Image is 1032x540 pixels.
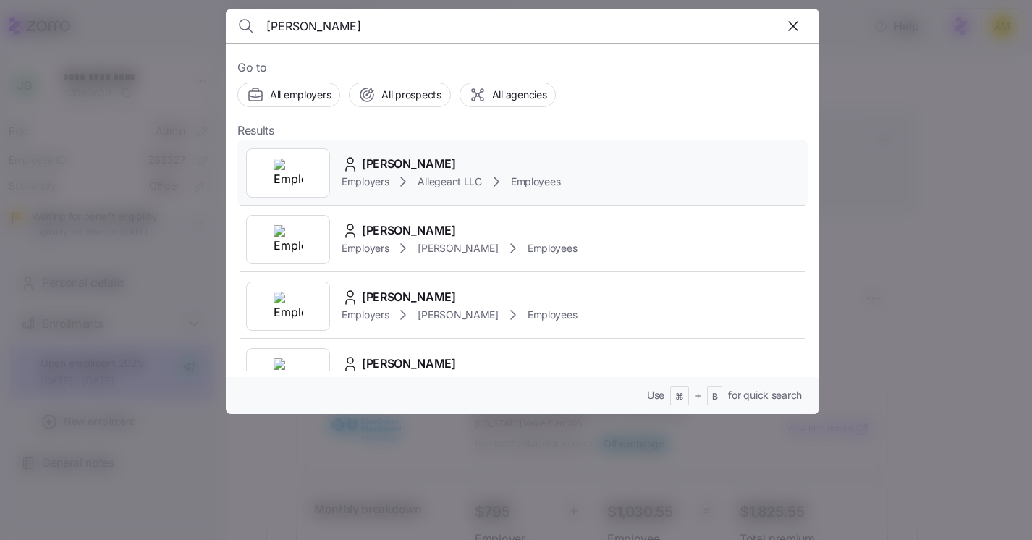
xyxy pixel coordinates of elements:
[274,358,303,387] img: Employer logo
[492,88,547,102] span: All agencies
[675,391,684,403] span: ⌘
[647,388,664,402] span: Use
[274,159,303,187] img: Employer logo
[418,308,498,322] span: [PERSON_NAME]
[270,88,331,102] span: All employers
[728,388,802,402] span: for quick search
[342,174,389,189] span: Employers
[381,88,441,102] span: All prospects
[362,222,456,240] span: [PERSON_NAME]
[237,122,274,140] span: Results
[528,241,577,256] span: Employees
[511,174,560,189] span: Employees
[362,355,456,373] span: [PERSON_NAME]
[712,391,718,403] span: B
[362,288,456,306] span: [PERSON_NAME]
[237,83,340,107] button: All employers
[342,308,389,322] span: Employers
[274,292,303,321] img: Employer logo
[528,308,577,322] span: Employees
[349,83,450,107] button: All prospects
[460,83,557,107] button: All agencies
[695,388,701,402] span: +
[237,59,808,77] span: Go to
[274,225,303,254] img: Employer logo
[418,241,498,256] span: [PERSON_NAME]
[362,155,456,173] span: [PERSON_NAME]
[342,241,389,256] span: Employers
[418,174,481,189] span: Allegeant LLC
